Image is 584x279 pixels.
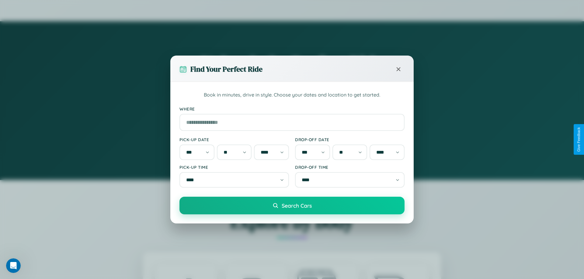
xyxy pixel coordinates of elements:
label: Drop-off Date [295,137,405,142]
label: Pick-up Date [179,137,289,142]
label: Where [179,106,405,111]
p: Book in minutes, drive in style. Choose your dates and location to get started. [179,91,405,99]
label: Drop-off Time [295,165,405,170]
button: Search Cars [179,197,405,214]
label: Pick-up Time [179,165,289,170]
h3: Find Your Perfect Ride [190,64,262,74]
span: Search Cars [282,202,312,209]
